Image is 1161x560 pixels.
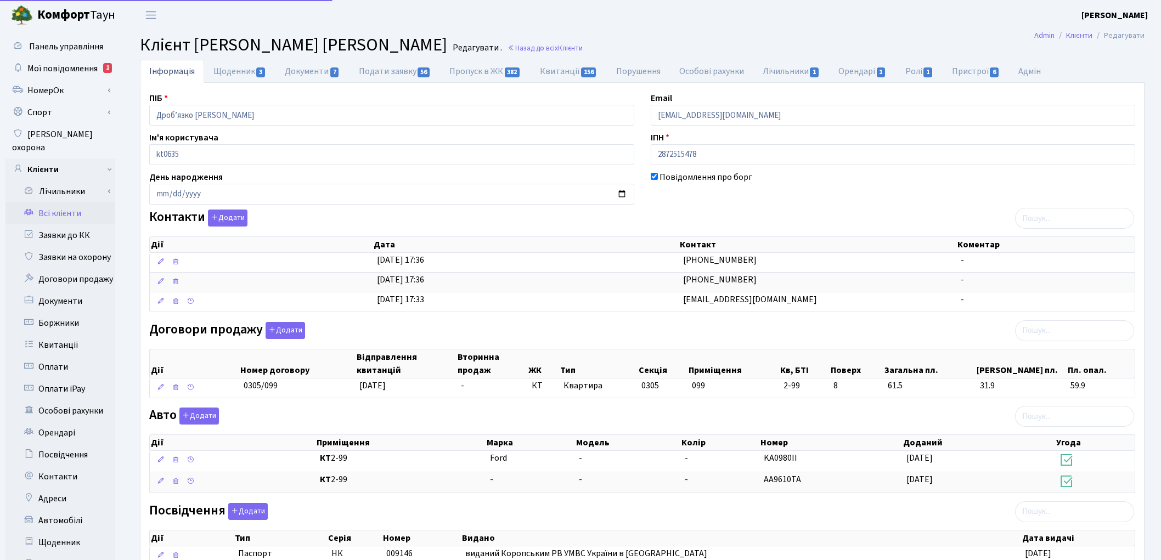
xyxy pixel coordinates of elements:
[1015,406,1134,427] input: Пошук...
[228,503,268,520] button: Посвідчення
[687,349,779,378] th: Приміщення
[5,356,115,378] a: Оплати
[943,60,1009,83] a: Пристрої
[508,43,583,53] a: Назад до всіхКлієнти
[150,237,373,252] th: Дії
[579,473,582,485] span: -
[320,473,331,485] b: КТ
[1081,9,1148,22] a: [PERSON_NAME]
[692,380,705,392] span: 099
[13,180,115,202] a: Лічильники
[5,58,115,80] a: Мої повідомлення1
[327,530,382,546] th: Серія
[527,349,559,378] th: ЖК
[208,210,247,227] button: Контакти
[660,171,752,184] label: Повідомлення про борг
[685,452,688,464] span: -
[1018,24,1161,47] nav: breadcrumb
[149,210,247,227] label: Контакти
[638,349,687,378] th: Секція
[683,274,757,286] span: [PHONE_NUMBER]
[350,60,440,83] a: Подати заявку
[641,380,659,392] span: 0305
[234,530,327,546] th: Тип
[1015,208,1134,229] input: Пошук...
[150,435,315,450] th: Дії
[956,237,1135,252] th: Коментар
[581,67,596,77] span: 156
[226,501,268,520] a: Додати
[829,60,895,83] a: Орендарі
[5,312,115,334] a: Боржники
[1081,9,1148,21] b: [PERSON_NAME]
[5,422,115,444] a: Орендарі
[505,67,520,77] span: 382
[5,268,115,290] a: Договори продажу
[877,67,886,77] span: 1
[906,452,933,464] span: [DATE]
[27,63,98,75] span: Мої повідомлення
[5,202,115,224] a: Всі клієнти
[490,452,507,464] span: Ford
[651,92,672,105] label: Email
[531,60,607,83] a: Квитанції
[579,452,582,464] span: -
[784,380,825,392] span: 2-99
[5,36,115,58] a: Панель управління
[5,400,115,422] a: Особові рахунки
[377,274,424,286] span: [DATE] 17:36
[461,530,1021,546] th: Видано
[137,6,165,24] button: Переключити навігацію
[140,32,447,58] span: Клієнт [PERSON_NAME] [PERSON_NAME]
[5,510,115,531] a: Автомобілі
[204,60,275,83] a: Щоденник
[976,349,1066,378] th: [PERSON_NAME] пл.
[244,380,278,392] span: 0305/099
[5,159,115,180] a: Клієнти
[149,408,219,425] label: Авто
[5,123,115,159] a: [PERSON_NAME] охорона
[5,444,115,466] a: Посвідчення
[29,41,103,53] span: Панель управління
[5,466,115,488] a: Контакти
[356,349,457,378] th: Відправлення квитанцій
[5,80,115,101] a: НомерОк
[359,380,386,392] span: [DATE]
[256,67,265,77] span: 3
[651,131,669,144] label: ІПН
[961,254,964,266] span: -
[140,60,204,83] a: Інформація
[320,473,481,486] span: 2-99
[103,63,112,73] div: 1
[683,254,757,266] span: [PHONE_NUMBER]
[759,435,902,450] th: Номер
[1025,547,1051,559] span: [DATE]
[883,349,976,378] th: Загальна пл.
[373,237,679,252] th: Дата
[5,101,115,123] a: Спорт
[779,349,830,378] th: Кв, БТІ
[179,408,219,425] button: Авто
[456,349,527,378] th: Вторинна продаж
[679,237,956,252] th: Контакт
[11,4,33,26] img: logo.png
[490,473,493,485] span: -
[753,60,829,83] a: Лічильники
[607,60,670,83] a: Порушення
[1070,380,1130,392] span: 59.9
[149,503,268,520] label: Посвідчення
[1009,60,1050,83] a: Адмін
[961,274,964,286] span: -
[558,43,583,53] span: Клієнти
[5,334,115,356] a: Квитанції
[830,349,883,378] th: Поверх
[5,378,115,400] a: Оплати iPay
[320,452,481,465] span: 2-99
[563,380,633,392] span: Квартира
[275,60,349,83] a: Документи
[382,530,461,546] th: Номер
[923,67,932,77] span: 1
[150,530,234,546] th: Дії
[5,290,115,312] a: Документи
[888,380,971,392] span: 61.5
